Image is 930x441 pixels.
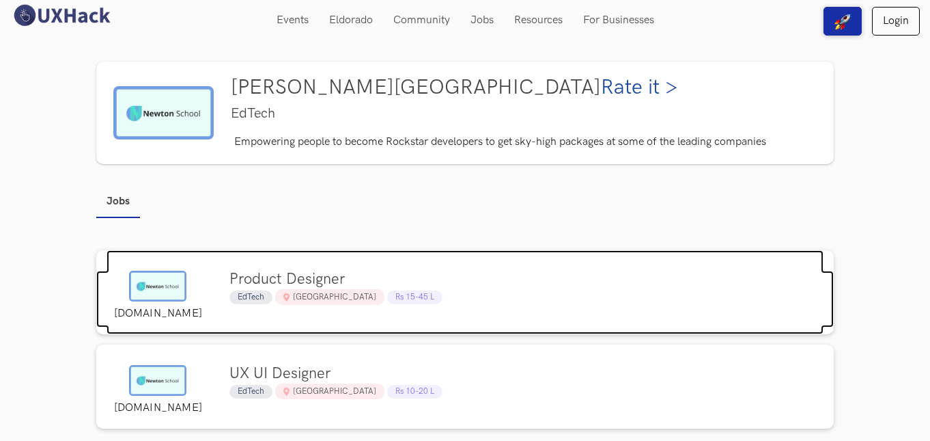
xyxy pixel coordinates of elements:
a: Rate it > [601,75,678,100]
span: [GEOGRAPHIC_DATA] [275,289,384,305]
img: Newton School logo [129,271,186,302]
label: [DOMAIN_NAME] [107,307,209,321]
img: rocket [834,14,851,30]
h3: [PERSON_NAME][GEOGRAPHIC_DATA] [231,75,678,100]
img: location_pin.png [283,388,290,396]
a: Login [872,7,920,36]
img: Newton School logo [129,365,186,396]
a: Newton School logo[DOMAIN_NAME]Product DesignerEdTech [GEOGRAPHIC_DATA] Rs 15-45 L [107,250,823,334]
h4: EdTech [231,105,678,122]
a: Jobs [460,7,504,34]
img: UXHack logo [10,3,113,27]
span: [GEOGRAPHIC_DATA] [275,384,384,399]
label: [DOMAIN_NAME] [107,401,209,415]
a: For Businesses [573,7,664,34]
a: Eldorado [319,7,383,34]
a: Newton School logo[DOMAIN_NAME]UX UI DesignerEdTech [GEOGRAPHIC_DATA] Rs 10-20 L [107,345,823,429]
span: EdTech [229,291,272,304]
span: Rs 15-45 L [387,291,442,304]
p: Empowering people to become Rockstar developers to get sky-high packages at some of the leading c... [234,134,766,150]
img: Newton School logo [113,86,214,139]
h4: Product Designer [229,271,442,289]
span: EdTech [229,385,272,399]
img: location_pin.png [283,293,290,302]
a: Events [266,7,319,34]
span: Rs 10-20 L [387,385,442,399]
h4: UX UI Designer [229,365,442,383]
a: Jobs [96,187,140,218]
a: Resources [504,7,573,34]
a: Community [383,7,460,34]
